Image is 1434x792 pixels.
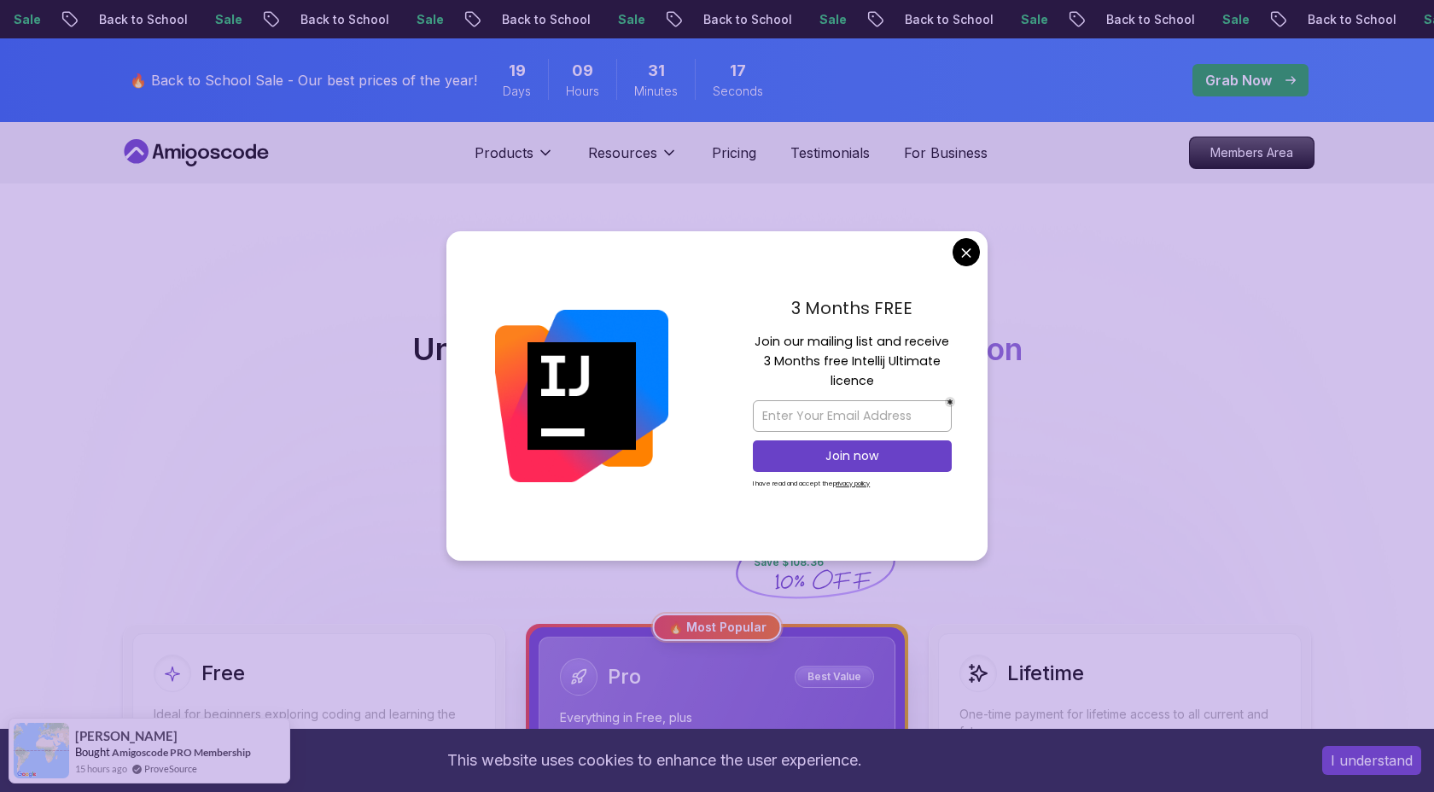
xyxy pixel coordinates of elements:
[1209,11,1263,28] p: Sale
[475,143,533,163] p: Products
[503,83,531,100] span: Days
[144,761,197,776] a: ProveSource
[201,660,245,687] h2: Free
[1205,70,1272,90] p: Grab Now
[75,729,178,743] span: [PERSON_NAME]
[130,70,477,90] p: 🔥 Back to School Sale - Our best prices of the year!
[588,143,678,177] button: Resources
[154,706,475,740] p: Ideal for beginners exploring coding and learning the basics for free.
[648,59,665,83] span: 31 Minutes
[75,745,110,759] span: Bought
[891,11,1007,28] p: Back to School
[560,709,874,726] p: Everything in Free, plus
[690,11,806,28] p: Back to School
[1322,746,1421,775] button: Accept cookies
[1190,137,1314,168] p: Members Area
[604,11,659,28] p: Sale
[730,59,746,83] span: 17 Seconds
[475,143,554,177] button: Products
[712,143,756,163] a: Pricing
[713,83,763,100] span: Seconds
[13,742,1297,779] div: This website uses cookies to enhance the user experience.
[412,332,1023,366] h2: Unlimited Learning with
[1093,11,1209,28] p: Back to School
[806,11,860,28] p: Sale
[1189,137,1314,169] a: Members Area
[572,59,593,83] span: 9 Hours
[509,59,526,83] span: 19 Days
[797,668,871,685] p: Best Value
[588,143,657,163] p: Resources
[287,11,403,28] p: Back to School
[959,706,1280,740] p: One-time payment for lifetime access to all current and future courses.
[201,11,256,28] p: Sale
[85,11,201,28] p: Back to School
[1294,11,1410,28] p: Back to School
[75,761,127,776] span: 15 hours ago
[566,83,599,100] span: Hours
[790,143,870,163] a: Testimonials
[608,663,641,690] h2: Pro
[1007,660,1084,687] h2: Lifetime
[403,11,458,28] p: Sale
[112,746,251,759] a: Amigoscode PRO Membership
[488,11,604,28] p: Back to School
[904,143,988,163] a: For Business
[14,723,69,778] img: provesource social proof notification image
[1007,11,1062,28] p: Sale
[634,83,678,100] span: Minutes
